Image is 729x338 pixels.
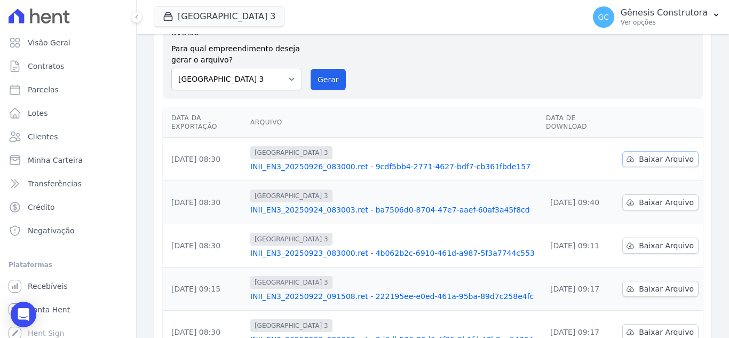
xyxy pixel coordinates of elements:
p: Ver opções [621,18,708,27]
a: INII_EN3_20250926_083000.ret - 9cdf5bb4-2771-4627-bdf7-cb361fbde157 [250,161,537,172]
th: Data da Exportação [163,107,246,138]
td: [DATE] 09:15 [163,268,246,311]
th: Arquivo [246,107,542,138]
span: Baixar Arquivo [639,154,694,164]
td: [DATE] 08:30 [163,224,246,268]
a: Transferências [4,173,132,194]
a: Negativação [4,220,132,241]
span: Baixar Arquivo [639,197,694,208]
span: Visão Geral [28,37,70,48]
span: [GEOGRAPHIC_DATA] 3 [250,233,332,246]
a: Minha Carteira [4,150,132,171]
a: Parcelas [4,79,132,100]
a: Visão Geral [4,32,132,53]
span: [GEOGRAPHIC_DATA] 3 [250,146,332,159]
span: Baixar Arquivo [639,240,694,251]
p: Gênesis Construtora [621,7,708,18]
a: INII_EN3_20250924_083003.ret - ba7506d0-8704-47e7-aaef-60af3a45f8cd [250,205,537,215]
td: [DATE] 08:30 [163,181,246,224]
a: Baixar Arquivo [622,281,699,297]
a: INII_EN3_20250923_083000.ret - 4b062b2c-6910-461d-a987-5f3a7744c553 [250,248,537,258]
span: [GEOGRAPHIC_DATA] 3 [250,190,332,202]
span: Lotes [28,108,48,119]
a: Baixar Arquivo [622,194,699,210]
a: Crédito [4,196,132,218]
td: [DATE] 09:11 [542,224,618,268]
span: Conta Hent [28,304,70,315]
span: Clientes [28,131,58,142]
button: Gerar [311,69,346,90]
span: Minha Carteira [28,155,83,166]
span: GC [598,13,609,21]
a: Recebíveis [4,276,132,297]
span: Baixar Arquivo [639,284,694,294]
span: [GEOGRAPHIC_DATA] 3 [250,276,332,289]
span: Recebíveis [28,281,68,292]
a: Contratos [4,56,132,77]
label: Para qual empreendimento deseja gerar o arquivo? [171,39,302,66]
td: [DATE] 08:30 [163,138,246,181]
th: Data de Download [542,107,618,138]
span: Crédito [28,202,55,213]
span: Transferências [28,178,82,189]
td: [DATE] 09:17 [542,268,618,311]
button: [GEOGRAPHIC_DATA] 3 [154,6,284,27]
span: [GEOGRAPHIC_DATA] 3 [250,319,332,332]
td: [DATE] 09:40 [542,181,618,224]
span: Contratos [28,61,64,72]
span: Baixar Arquivo [639,327,694,337]
a: Baixar Arquivo [622,238,699,254]
a: Lotes [4,103,132,124]
a: Baixar Arquivo [622,151,699,167]
a: INII_EN3_20250922_091508.ret - 222195ee-e0ed-461a-95ba-89d7c258e4fc [250,291,537,302]
div: Open Intercom Messenger [11,302,36,327]
a: Clientes [4,126,132,147]
span: Parcelas [28,84,59,95]
button: GC Gênesis Construtora Ver opções [584,2,729,32]
a: Conta Hent [4,299,132,320]
div: Plataformas [9,258,128,271]
span: Negativação [28,225,75,236]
